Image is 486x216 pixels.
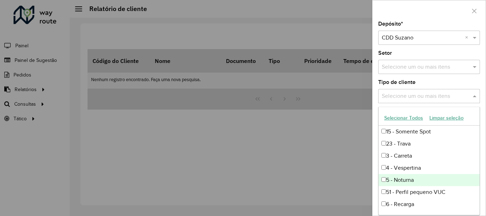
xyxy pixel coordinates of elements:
div: 51 - Perfil pequeno VUC [379,186,480,198]
label: Tipo de cliente [378,78,416,86]
ng-dropdown-panel: Options list [378,107,480,215]
div: 3 - Carreta [379,150,480,162]
button: Selecionar Todos [381,112,426,123]
div: 4 - Vespertina [379,162,480,174]
span: Clear all [465,33,471,42]
label: Depósito [378,20,403,28]
div: 15 - Somente Spot [379,126,480,138]
div: 23 - Trava [379,138,480,150]
div: 6 - Recarga [379,198,480,210]
button: Limpar seleção [426,112,467,123]
label: Setor [378,49,392,57]
div: 5 - Noturna [379,174,480,186]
